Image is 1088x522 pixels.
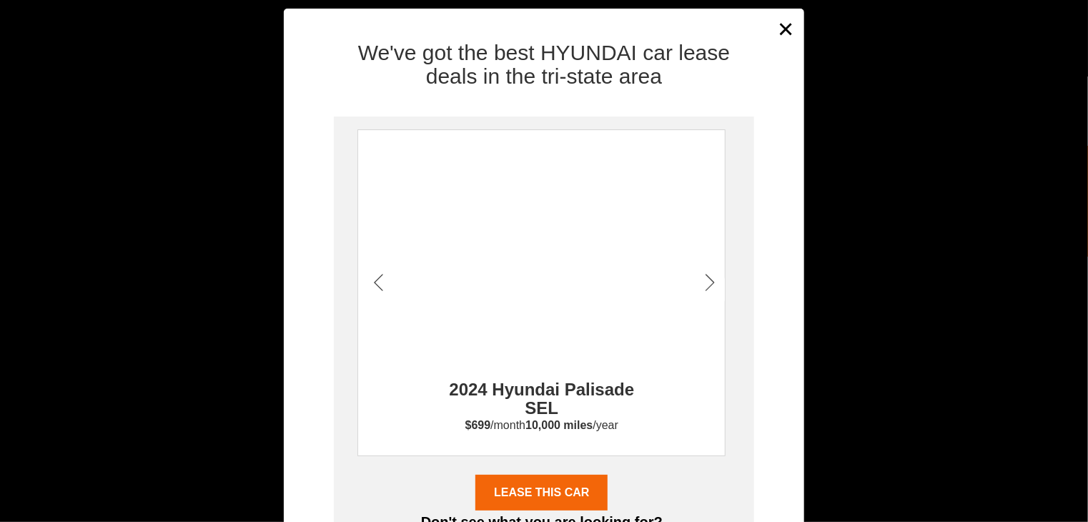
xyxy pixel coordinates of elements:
[358,418,725,434] p: /month /year
[475,475,608,511] a: Lease THIS CAR
[776,11,797,46] button: ×
[358,258,725,434] a: 2024 Hyundai Palisade SEL$699/month10,000 miles/year
[465,419,491,431] strong: $699
[441,355,643,418] h2: 2024 Hyundai Palisade SEL
[295,41,794,88] h2: We've got the best HYUNDAI car lease deals in the tri-state area
[525,419,593,431] strong: 10,000 miles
